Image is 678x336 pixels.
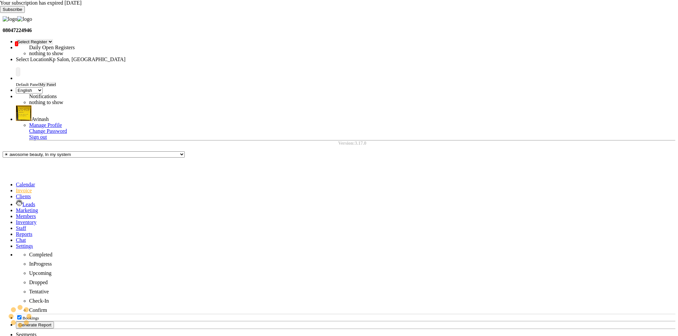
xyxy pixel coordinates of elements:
img: logo [3,16,17,22]
div: Notifications [29,93,195,99]
span: Upcoming [29,270,52,276]
span: Confirm [29,307,47,313]
span: Tentative [29,289,49,294]
a: Invoice [16,188,32,193]
img: Avinash [16,105,31,121]
li: nothing to show [29,51,195,56]
a: Manage Profile [29,122,62,128]
span: Bookings [23,316,39,320]
a: Reports [16,231,32,237]
span: Check-In [29,298,49,304]
span: Avinash [31,116,49,122]
a: Staff [16,225,26,231]
a: Settings [16,243,33,249]
span: Completed [29,252,52,257]
a: Leads [16,202,35,207]
a: Change Password [29,128,67,134]
span: Dropped [29,280,48,285]
button: Generate Report [16,321,54,328]
span: Leads [23,202,35,207]
img: logo [17,16,32,22]
div: Version:3.17.0 [29,141,675,146]
b: 08047224946 [3,27,32,33]
span: InProgress [29,261,52,267]
a: Chat [16,237,26,243]
span: My Panel [39,82,56,87]
span: Default Panel [16,82,39,87]
li: nothing to show [29,99,195,105]
a: Inventory [16,219,36,225]
a: Clients [16,194,31,199]
span: 2 [15,41,18,46]
a: Marketing [16,207,38,213]
a: Members [16,213,36,219]
a: Sign out [29,134,47,140]
a: Calendar [16,182,35,187]
div: Daily Open Registers [29,45,195,51]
